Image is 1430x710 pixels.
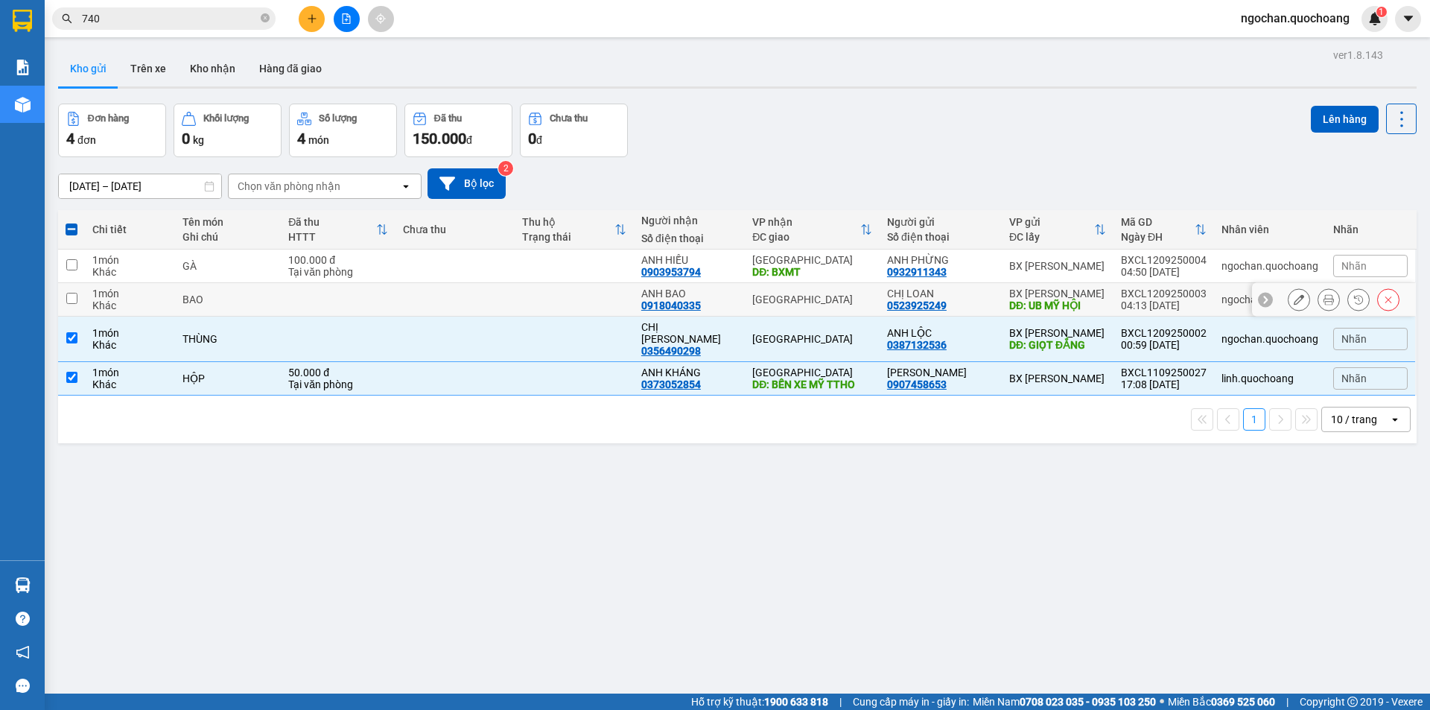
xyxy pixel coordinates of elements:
div: Ghi chú [182,231,273,243]
div: Mã GD [1121,216,1195,228]
span: Nhãn [1341,260,1367,272]
div: BXCL1209250003 [1121,288,1207,299]
button: Hàng đã giao [247,51,334,86]
div: linh.quochoang [1221,373,1318,384]
div: ver 1.8.143 [1333,47,1383,63]
span: món [308,134,329,146]
div: ANH HIẾU [641,254,737,266]
div: 0387132536 [887,339,947,351]
span: Miền Nam [973,694,1156,710]
div: BX [PERSON_NAME] [13,13,132,48]
span: Hỗ trợ kỹ thuật: [691,694,828,710]
span: Gửi: [13,14,36,30]
div: Chọn văn phòng nhận [238,179,340,194]
button: Chưa thu0đ [520,104,628,157]
div: Chi tiết [92,224,168,235]
div: 04:50 [DATE] [1121,266,1207,278]
button: plus [299,6,325,32]
span: | [839,694,842,710]
strong: 1900 633 818 [764,696,828,708]
svg: open [1389,413,1401,425]
div: BX [PERSON_NAME] [1009,373,1106,384]
span: close-circle [261,13,270,22]
div: ANH BAO [641,288,737,299]
div: [GEOGRAPHIC_DATA] [752,367,872,378]
div: Người gửi [887,216,994,228]
div: [GEOGRAPHIC_DATA] [752,294,872,305]
div: ANH PHỪNG [887,254,994,266]
span: đơn [77,134,96,146]
div: 0907458653 [887,378,947,390]
div: 50.000 đ [288,367,388,378]
div: 0918040335 [641,299,701,311]
div: Khác [92,266,168,278]
div: Tên món [182,216,273,228]
span: 1 [1379,7,1384,17]
img: icon-new-feature [1368,12,1382,25]
div: BAO [182,294,273,305]
div: ĐC lấy [1009,231,1094,243]
span: Nhận: [142,13,178,28]
strong: 0708 023 035 - 0935 103 250 [1020,696,1156,708]
div: DĐ: BẾN XE MỸ TTHO [752,378,872,390]
div: 0918040335 [142,64,293,85]
span: Miền Bắc [1168,694,1275,710]
div: Trạng thái [522,231,614,243]
button: Khối lượng0kg [174,104,282,157]
sup: 2 [498,161,513,176]
span: Nhãn [1341,333,1367,345]
span: aim [375,13,386,24]
button: Số lượng4món [289,104,397,157]
button: file-add [334,6,360,32]
div: 0373052854 [641,378,701,390]
div: Nhân viên [1221,224,1318,235]
div: DĐ: BXMT [752,266,872,278]
button: Kho nhận [178,51,247,86]
div: BX [PERSON_NAME] [1009,327,1106,339]
div: Đã thu [434,113,462,124]
span: 0 [182,130,190,148]
div: GÀ [182,260,273,272]
div: 100.000 đ [288,254,388,266]
div: BXCL1209250002 [1121,327,1207,339]
div: Số điện thoại [641,232,737,244]
span: đ [466,134,472,146]
div: BX [PERSON_NAME] [1009,288,1106,299]
button: aim [368,6,394,32]
div: Chưa thu [403,224,507,235]
img: warehouse-icon [15,97,31,112]
div: ngochan.quochoang [1221,260,1318,272]
span: ngochan.quochoang [1229,9,1361,28]
div: 04:13 [DATE] [1121,299,1207,311]
div: Số điện thoại [887,231,994,243]
div: Người nhận [641,215,737,226]
div: 0932911343 [887,266,947,278]
strong: 0369 525 060 [1211,696,1275,708]
span: DĐ: [13,95,34,111]
div: ĐC giao [752,231,860,243]
div: CHỊ LOAN [13,48,132,66]
div: NGUYỄN MINH TRÍ [887,367,994,378]
div: DĐ: UB MỸ HỘI [1009,299,1106,311]
div: [GEOGRAPHIC_DATA] [752,333,872,345]
div: 0356490298 [641,345,701,357]
span: | [1286,694,1288,710]
span: đ [536,134,542,146]
div: Sửa đơn hàng [1288,288,1310,311]
span: plus [307,13,317,24]
div: 10 / trang [1331,412,1377,427]
span: ⚪️ [1160,699,1164,705]
span: question-circle [16,612,30,626]
img: warehouse-icon [15,577,31,593]
div: Đã thu [288,216,376,228]
input: Tìm tên, số ĐT hoặc mã đơn [82,10,258,27]
th: Toggle SortBy [281,210,395,250]
button: Đã thu150.000đ [404,104,512,157]
th: Toggle SortBy [1002,210,1113,250]
div: BXCL1109250027 [1121,367,1207,378]
button: caret-down [1395,6,1421,32]
div: BXCL1209250004 [1121,254,1207,266]
div: VP nhận [752,216,860,228]
div: 0523925249 [887,299,947,311]
div: Khác [92,378,168,390]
